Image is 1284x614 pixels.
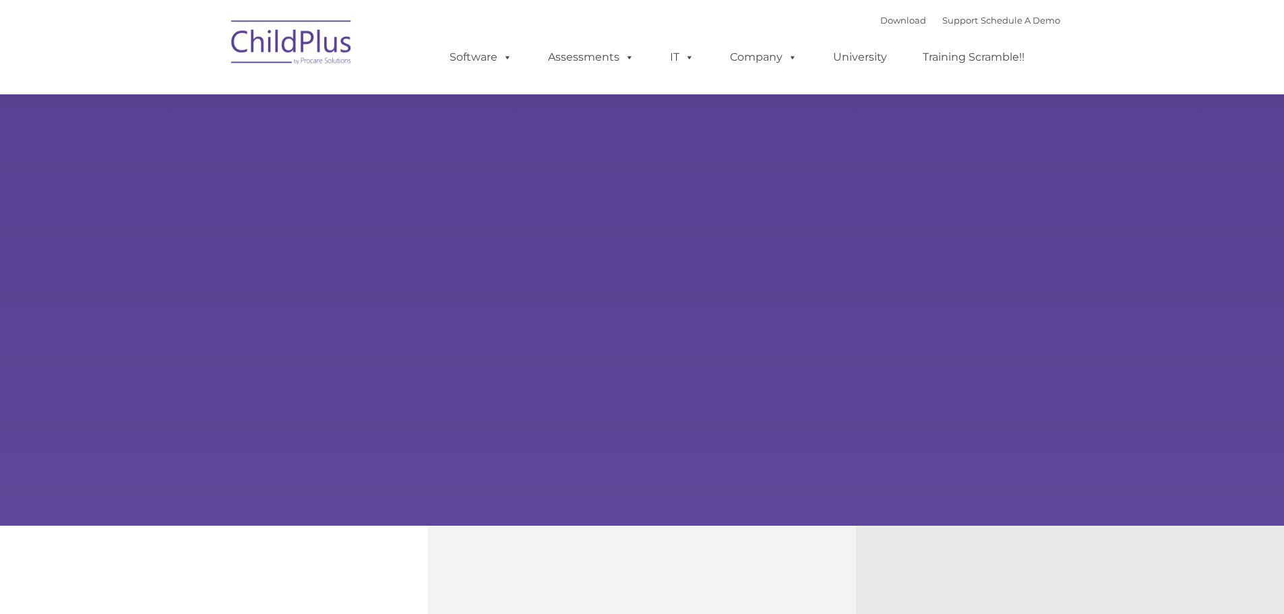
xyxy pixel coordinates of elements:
[880,15,926,26] a: Download
[534,44,648,71] a: Assessments
[880,15,1060,26] font: |
[436,44,526,71] a: Software
[716,44,811,71] a: Company
[224,11,359,78] img: ChildPlus by Procare Solutions
[820,44,900,71] a: University
[981,15,1060,26] a: Schedule A Demo
[909,44,1038,71] a: Training Scramble!!
[656,44,708,71] a: IT
[942,15,978,26] a: Support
